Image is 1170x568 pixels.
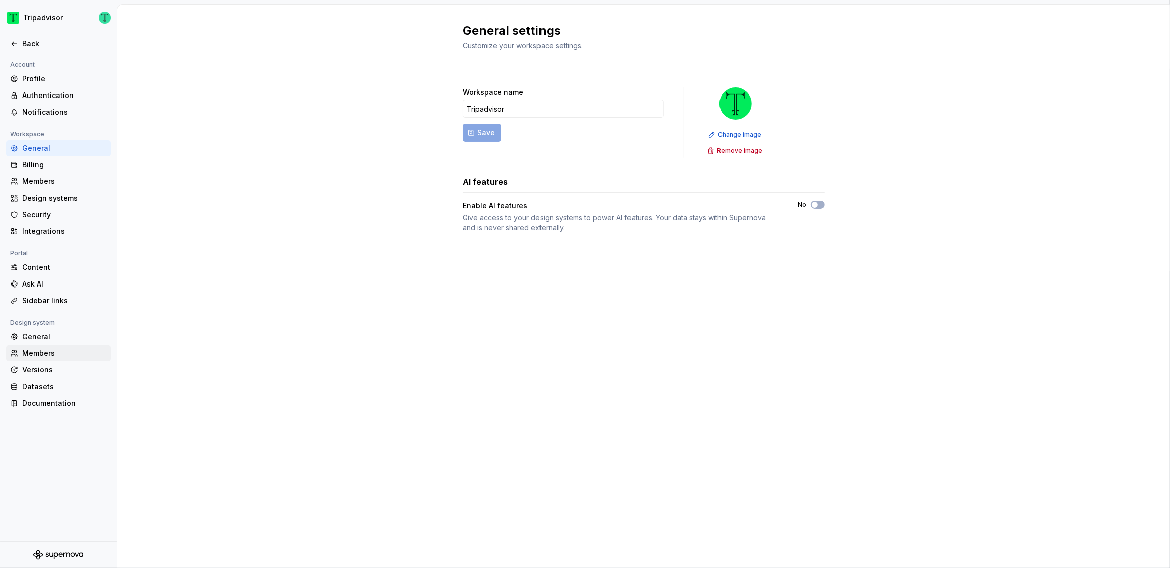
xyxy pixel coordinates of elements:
a: Billing [6,157,111,173]
span: Remove image [717,147,762,155]
label: Workspace name [463,87,523,98]
a: Design systems [6,190,111,206]
div: Datasets [22,382,107,392]
a: Members [6,345,111,361]
div: Tripadvisor [23,13,63,23]
span: Change image [718,131,761,139]
a: Sidebar links [6,293,111,309]
div: General [22,143,107,153]
a: General [6,329,111,345]
div: Design system [6,317,59,329]
div: Authentication [22,90,107,101]
div: Profile [22,74,107,84]
div: Notifications [22,107,107,117]
div: Versions [22,365,107,375]
a: Versions [6,362,111,378]
h3: AI features [463,176,508,188]
button: Remove image [704,144,767,158]
a: Datasets [6,378,111,395]
a: Members [6,173,111,190]
label: No [798,201,806,209]
button: Change image [705,128,766,142]
div: Integrations [22,226,107,236]
div: Portal [6,247,32,259]
img: Thomas Dittmer [99,12,111,24]
a: Security [6,207,111,223]
div: General [22,332,107,342]
button: TripadvisorThomas Dittmer [2,7,115,29]
a: General [6,140,111,156]
a: Authentication [6,87,111,104]
div: Account [6,59,39,71]
div: Enable AI features [463,201,780,211]
div: Workspace [6,128,48,140]
img: 0ed0e8b8-9446-497d-bad0-376821b19aa5.png [719,87,752,120]
div: Members [22,348,107,358]
div: Design systems [22,193,107,203]
div: Back [22,39,107,49]
span: Customize your workspace settings. [463,41,583,50]
a: Ask AI [6,276,111,292]
div: Members [22,176,107,186]
img: 0ed0e8b8-9446-497d-bad0-376821b19aa5.png [7,12,19,24]
div: Documentation [22,398,107,408]
h2: General settings [463,23,813,39]
a: Notifications [6,104,111,120]
div: Sidebar links [22,296,107,306]
a: Back [6,36,111,52]
a: Documentation [6,395,111,411]
div: Content [22,262,107,272]
a: Integrations [6,223,111,239]
div: Billing [22,160,107,170]
svg: Supernova Logo [33,550,83,560]
a: Content [6,259,111,275]
div: Ask AI [22,279,107,289]
div: Security [22,210,107,220]
a: Profile [6,71,111,87]
div: Give access to your design systems to power AI features. Your data stays within Supernova and is ... [463,213,780,233]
